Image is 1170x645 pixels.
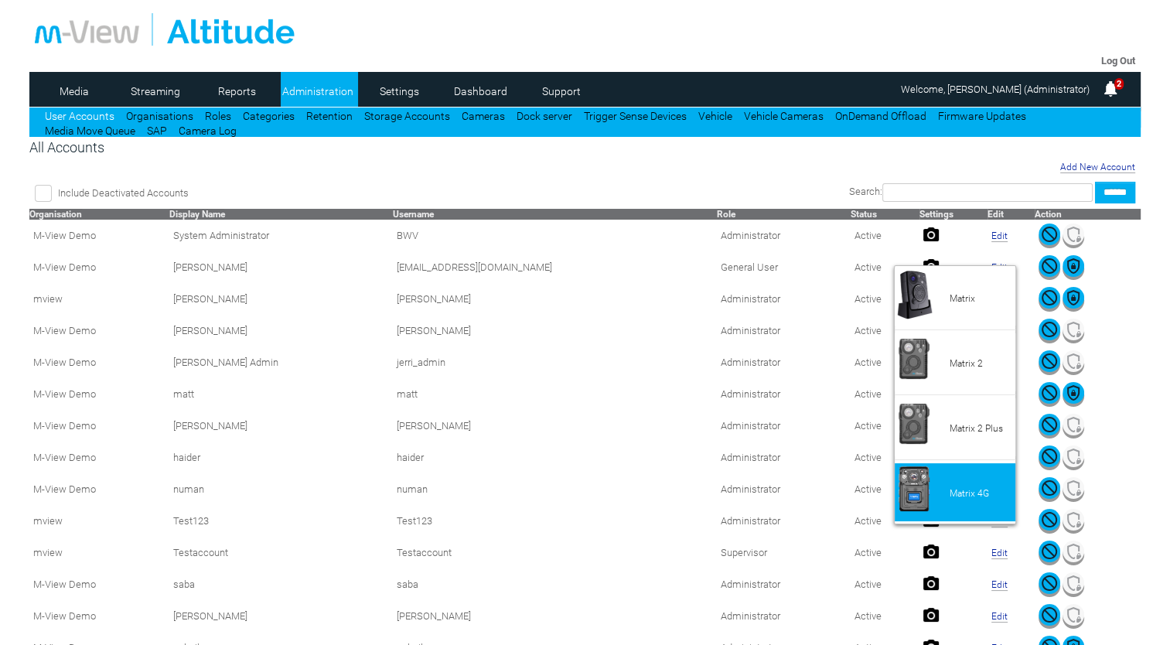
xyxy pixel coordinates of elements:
[950,358,983,369] span: Matrix 2
[950,293,975,304] span: Matrix
[1101,80,1120,98] img: bell25.png
[950,488,989,499] span: Matrix 4G
[1114,78,1124,90] span: 2
[950,423,1003,434] span: Matrix 2 Plus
